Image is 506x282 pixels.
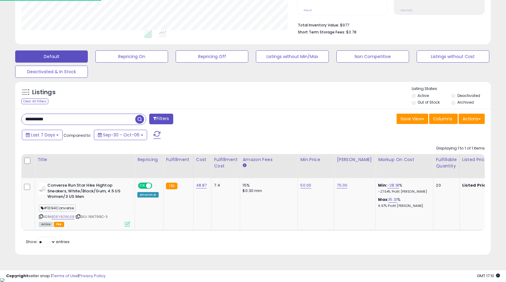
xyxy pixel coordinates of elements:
[477,273,500,279] span: 2025-10-14 17:10 GMT
[457,100,474,105] label: Archived
[39,222,53,227] span: All listings currently available for purchase on Amazon
[137,156,161,163] div: Repricing
[243,163,246,168] small: Amazon Fees.
[39,205,76,211] span: #1094Converse
[64,132,91,138] span: Compared to:
[300,156,332,163] div: Min Price
[436,183,455,188] div: 20
[54,222,64,227] span: FBA
[378,156,431,163] div: Markup on Cost
[336,50,409,63] button: Non Competitive
[256,50,329,63] button: Listings without Min/Max
[196,182,207,188] a: 48.87
[378,182,387,188] b: Min:
[214,156,237,169] div: Fulfillment Cost
[149,114,173,124] button: Filters
[51,214,74,219] a: B08Y82WLX8
[378,197,429,208] div: %
[15,66,88,78] button: Deactivated & In Stock
[22,130,63,140] button: Last 7 Days
[346,29,356,35] span: $3.78
[389,197,397,203] a: 15.31
[401,9,412,12] small: Prev: N/A
[39,183,46,195] img: 31vGz8CfJSL._SL40_.jpg
[412,86,491,92] p: Listing States:
[6,273,105,279] div: seller snap | |
[47,183,121,201] b: Converse Run Star Hike Hightop Sneakers, White/Black/Gum, 4.5 US Women/3 US Men
[26,239,70,245] span: Show: entries
[433,116,452,122] span: Columns
[243,156,295,163] div: Amazon Fees
[397,114,428,124] button: Save View
[298,29,345,35] b: Short Term Storage Fees:
[139,183,146,188] span: ON
[337,182,347,188] a: 75.00
[196,156,209,163] div: Cost
[298,22,339,28] b: Total Inventory Value:
[6,273,28,279] strong: Copyright
[462,182,490,188] b: Listed Price:
[151,183,161,188] span: OFF
[137,192,159,198] div: Amazon AI
[75,214,108,219] span: | SKU: 166799C-3
[387,182,399,188] a: -28.18
[166,156,191,163] div: Fulfillment
[378,197,389,202] b: Max:
[337,156,373,163] div: [PERSON_NAME]
[457,93,480,98] label: Deactivated
[103,132,139,138] span: Sep-30 - Oct-06
[52,273,78,279] a: Terms of Use
[243,188,293,194] div: $0.30 min
[418,100,440,105] label: Out of Stock
[15,50,88,63] button: Default
[300,182,311,188] a: 50.00
[214,183,235,188] div: 7.4
[378,190,429,194] p: -27.54% Profit [PERSON_NAME]
[31,132,55,138] span: Last 7 Days
[243,183,293,188] div: 15%
[21,98,48,104] div: Clear All Filters
[459,114,485,124] button: Actions
[378,204,429,208] p: 9.97% Profit [PERSON_NAME]
[79,273,105,279] a: Privacy Policy
[32,88,56,97] h5: Listings
[39,183,130,226] div: ASIN:
[166,183,177,189] small: FBA
[376,154,433,178] th: The percentage added to the cost of goods (COGS) that forms the calculator for Min & Max prices.
[429,114,458,124] button: Columns
[298,21,480,28] li: $977
[378,183,429,194] div: %
[95,50,168,63] button: Repricing On
[176,50,248,63] button: Repricing Off
[94,130,147,140] button: Sep-30 - Oct-06
[417,50,489,63] button: Listings without Cost
[436,156,457,169] div: Fulfillable Quantity
[37,156,132,163] div: Title
[304,9,312,12] small: Prev: 0
[418,93,429,98] label: Active
[436,146,485,151] div: Displaying 1 to 1 of 1 items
